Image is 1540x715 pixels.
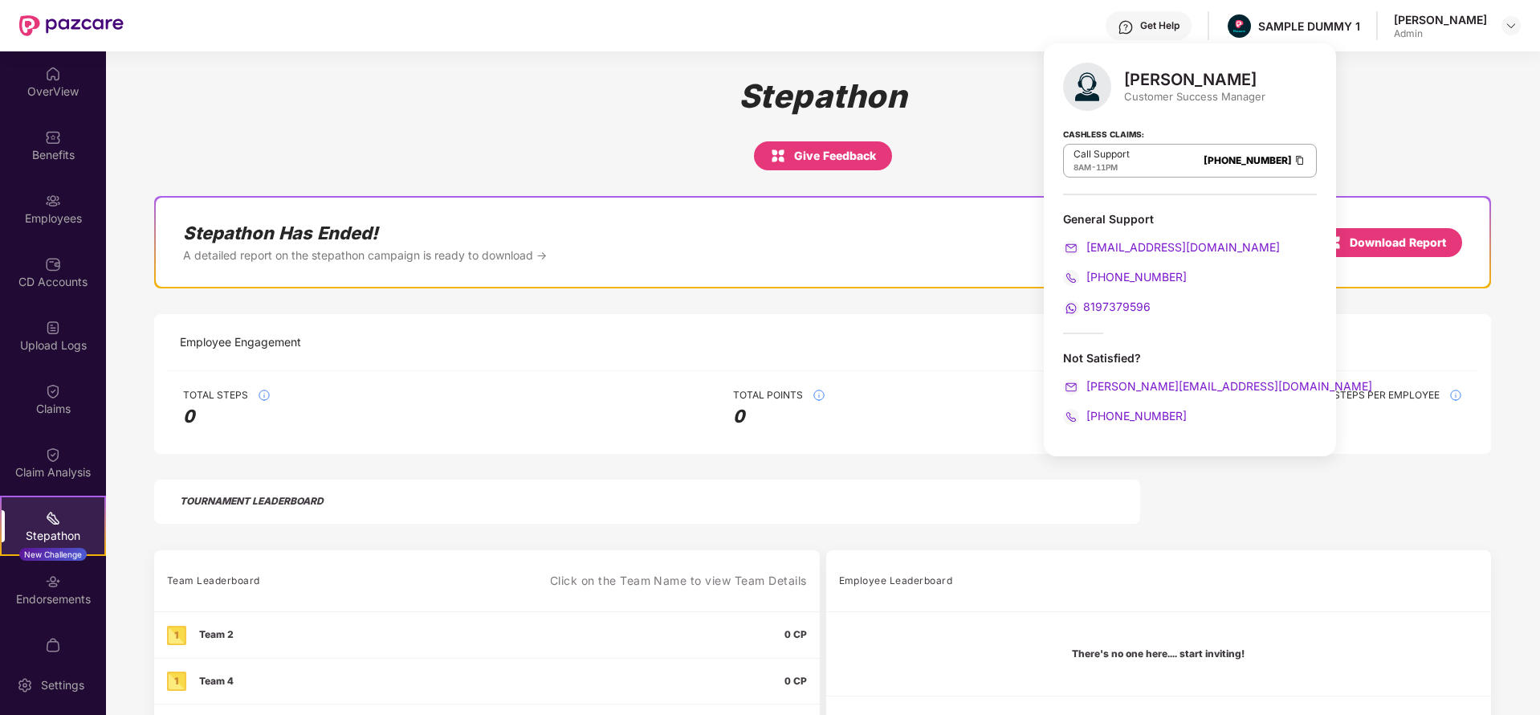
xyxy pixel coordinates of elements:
img: svg+xml;base64,PHN2ZyB4bWxucz0iaHR0cDovL3d3dy53My5vcmcvMjAwMC9zdmciIHdpZHRoPSIyMCIgaGVpZ2h0PSIyMC... [1063,270,1079,286]
div: SAMPLE DUMMY 1 [1258,18,1360,34]
span: [PHONE_NUMBER] [1083,270,1187,284]
div: TOURNAMENT LEADERBOARD [180,492,324,511]
span: Total Steps [183,389,248,402]
strong: A detailed report on the stepathon campaign is ready to download → [183,247,547,263]
img: svg+xml;base64,PHN2ZyBpZD0iSGVscC0zMngzMiIgeG1sbnM9Imh0dHA6Ly93d3cudzMub3JnLzIwMDAvc3ZnIiB3aWR0aD... [1118,19,1134,35]
div: General Support [1063,211,1317,317]
img: svg+xml;base64,PHN2ZyB4bWxucz0iaHR0cDovL3d3dy53My5vcmcvMjAwMC9zdmciIHhtbG5zOnhsaW5rPSJodHRwOi8vd3... [1063,63,1111,111]
img: Clipboard Icon [1294,153,1306,167]
a: [PHONE_NUMBER] [1063,270,1187,284]
img: svg+xml;base64,PHN2ZyB3aWR0aD0iMTYiIGhlaWdodD0iMTYiIHZpZXdCb3g9IjAgMCAxNiAxNiIgZmlsbD0ibm9uZSIgeG... [770,146,786,165]
img: svg+xml;base64,PHN2ZyBpZD0iSW5mb18tXzMyeDMyIiBkYXRhLW5hbWU9IkluZm8gLSAzMngzMiIgeG1sbnM9Imh0dHA6Ly... [1449,389,1462,402]
img: svg+xml;base64,PHN2ZyBpZD0iQmVuZWZpdHMiIHhtbG5zPSJodHRwOi8vd3d3LnczLm9yZy8yMDAwL3N2ZyIgd2lkdGg9Ij... [45,129,61,145]
span: 0 [183,406,271,428]
div: [PERSON_NAME] [1394,12,1487,27]
img: svg+xml;base64,PHN2ZyBpZD0iQ0RfQWNjb3VudHMiIGRhdGEtbmFtZT0iQ0QgQWNjb3VudHMiIHhtbG5zPSJodHRwOi8vd3... [45,256,61,272]
a: [EMAIL_ADDRESS][DOMAIN_NAME] [1063,240,1280,254]
td: There's no one here.... start inviting! [826,611,1492,696]
a: 8197379596 [1063,300,1151,313]
div: Settings [36,677,89,693]
img: Pazcare_Alternative_logo-01-01.png [1228,14,1251,38]
span: Average Steps Per Employee [1288,389,1440,402]
h2: Stepathon [739,77,907,116]
div: Admin [1394,27,1487,40]
img: svg+xml;base64,PHN2ZyB4bWxucz0iaHR0cDovL3d3dy53My5vcmcvMjAwMC9zdmciIHdpZHRoPSIyMCIgaGVpZ2h0PSIyMC... [1063,240,1079,256]
div: Download Report [1326,233,1446,252]
span: 0 CP [784,675,807,687]
a: [PHONE_NUMBER] [1063,409,1187,423]
div: Team 4 [199,672,234,691]
img: xgjXV2eur9mQfeDu6styMebnkMX8rC10BkAOuqZEcdb9WQP77nJT1MRvURDf+hAAAAAElFTkSuQmCC [167,672,186,691]
img: svg+xml;base64,PHN2ZyB4bWxucz0iaHR0cDovL3d3dy53My5vcmcvMjAwMC9zdmciIHdpZHRoPSIyMCIgaGVpZ2h0PSIyMC... [1063,379,1079,395]
span: 11PM [1096,162,1118,172]
div: Get Help [1140,19,1179,32]
img: svg+xml;base64,PHN2ZyB4bWxucz0iaHR0cDovL3d3dy53My5vcmcvMjAwMC9zdmciIHdpZHRoPSIyMCIgaGVpZ2h0PSIyMC... [1063,409,1079,425]
span: 0 [1288,406,1462,428]
a: [PHONE_NUMBER] [1204,154,1292,166]
div: Give Feedback [770,146,876,165]
img: svg+xml;base64,PHN2ZyBpZD0iSG9tZSIgeG1sbnM9Imh0dHA6Ly93d3cudzMub3JnLzIwMDAvc3ZnIiB3aWR0aD0iMjAiIG... [45,66,61,82]
div: - [1074,161,1130,174]
img: svg+xml;base64,PHN2ZyBpZD0iU2V0dGluZy0yMHgyMCIgeG1sbnM9Imh0dHA6Ly93d3cudzMub3JnLzIwMDAvc3ZnIiB3aW... [17,677,33,693]
div: Stepathon [2,528,104,544]
img: svg+xml;base64,PHN2ZyBpZD0iQ2xhaW0iIHhtbG5zPSJodHRwOi8vd3d3LnczLm9yZy8yMDAwL3N2ZyIgd2lkdGg9IjIwIi... [45,383,61,399]
img: svg+xml;base64,PHN2ZyBpZD0iSW5mb18tXzMyeDMyIiBkYXRhLW5hbWU9IkluZm8gLSAzMngzMiIgeG1sbnM9Imh0dHA6Ly... [813,389,825,402]
span: Employee Engagement [180,333,301,351]
div: Employee Leaderboard [839,571,953,590]
strong: Cashless Claims: [1063,125,1144,142]
img: svg+xml;base64,PHN2ZyBpZD0iVXBsb2FkX0xvZ3MiIGRhdGEtbmFtZT0iVXBsb2FkIExvZ3MiIHhtbG5zPSJodHRwOi8vd3... [45,320,61,336]
img: svg+xml;base64,PHN2ZyBpZD0iQ2xhaW0iIHhtbG5zPSJodHRwOi8vd3d3LnczLm9yZy8yMDAwL3N2ZyIgd2lkdGg9IjIwIi... [45,447,61,463]
div: Customer Success Manager [1124,89,1265,104]
div: Team Leaderboard [167,571,260,590]
div: Team 2 [199,625,234,644]
img: New Pazcare Logo [19,15,124,36]
img: svg+xml;base64,PHN2ZyBpZD0iRW5kb3JzZW1lbnRzIiB4bWxucz0iaHR0cDovL3d3dy53My5vcmcvMjAwMC9zdmciIHdpZH... [45,574,61,590]
span: [EMAIL_ADDRESS][DOMAIN_NAME] [1083,240,1280,254]
div: [PERSON_NAME] [1124,70,1265,89]
img: svg+xml;base64,PHN2ZyB4bWxucz0iaHR0cDovL3d3dy53My5vcmcvMjAwMC9zdmciIHdpZHRoPSIyMCIgaGVpZ2h0PSIyMC... [1063,300,1079,317]
strong: Stepathon Has Ended! [183,222,547,244]
a: [PERSON_NAME][EMAIL_ADDRESS][DOMAIN_NAME] [1063,379,1372,393]
div: New Challenge [19,548,87,561]
img: xgjXV2eur9mQfeDu6styMebnkMX8rC10BkAOuqZEcdb9WQP77nJT1MRvURDf+hAAAAAElFTkSuQmCC [167,626,186,645]
div: Not Satisfied? [1063,350,1317,366]
span: [PHONE_NUMBER] [1083,409,1187,423]
img: svg+xml;base64,PHN2ZyBpZD0iTXlfT3JkZXJzIiBkYXRhLW5hbWU9Ik15IE9yZGVycyIgeG1sbnM9Imh0dHA6Ly93d3cudz... [45,637,61,653]
img: svg+xml;base64,PHN2ZyBpZD0iRW1wbG95ZWVzIiB4bWxucz0iaHR0cDovL3d3dy53My5vcmcvMjAwMC9zdmciIHdpZHRoPS... [45,193,61,209]
span: 8AM [1074,162,1091,172]
span: 0 CP [784,628,807,640]
img: svg+xml;base64,PHN2ZyBpZD0iSW5mb18tXzMyeDMyIiBkYXRhLW5hbWU9IkluZm8gLSAzMngzMiIgeG1sbnM9Imh0dHA6Ly... [258,389,271,402]
span: 8197379596 [1083,300,1151,313]
img: svg+xml;base64,PHN2ZyBpZD0iRHJvcGRvd24tMzJ4MzIiIHhtbG5zPSJodHRwOi8vd3d3LnczLm9yZy8yMDAwL3N2ZyIgd2... [1505,19,1518,32]
span: [PERSON_NAME][EMAIL_ADDRESS][DOMAIN_NAME] [1083,379,1372,393]
img: svg+xml;base64,PHN2ZyB4bWxucz0iaHR0cDovL3d3dy53My5vcmcvMjAwMC9zdmciIHdpZHRoPSIyMSIgaGVpZ2h0PSIyMC... [45,510,61,526]
div: Click on the Team Name to view Team Details [550,573,807,589]
div: Not Satisfied? [1063,350,1317,425]
span: Total Points [733,389,803,402]
span: 0 [733,406,825,428]
p: Call Support [1074,148,1130,161]
div: General Support [1063,211,1317,227]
